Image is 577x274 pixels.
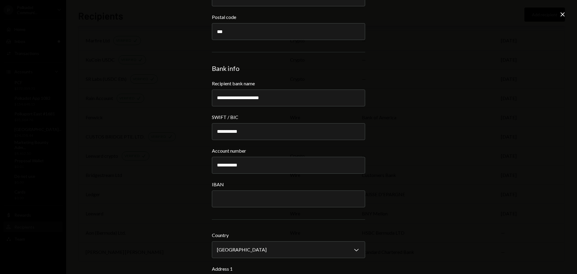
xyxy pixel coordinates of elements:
label: Address 1 [212,265,365,272]
label: Country [212,232,365,239]
label: Postal code [212,14,365,21]
div: Bank info [212,64,365,73]
label: SWIFT / BIC [212,114,365,121]
button: Country [212,241,365,258]
label: Recipient bank name [212,80,365,87]
label: Account number [212,147,365,154]
label: IBAN [212,181,365,188]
